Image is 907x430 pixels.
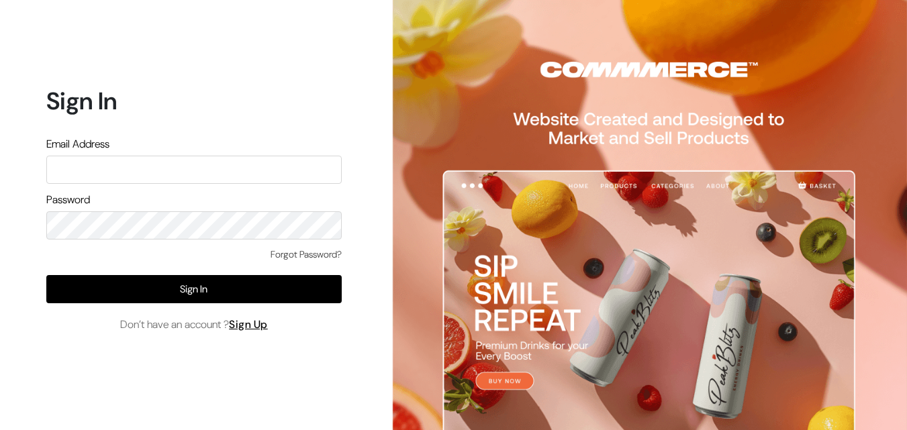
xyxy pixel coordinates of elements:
h1: Sign In [46,87,342,115]
button: Sign In [46,275,342,303]
label: Email Address [46,136,109,152]
a: Sign Up [229,317,268,331]
label: Password [46,192,90,208]
span: Don’t have an account ? [120,317,268,333]
a: Forgot Password? [271,248,342,262]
